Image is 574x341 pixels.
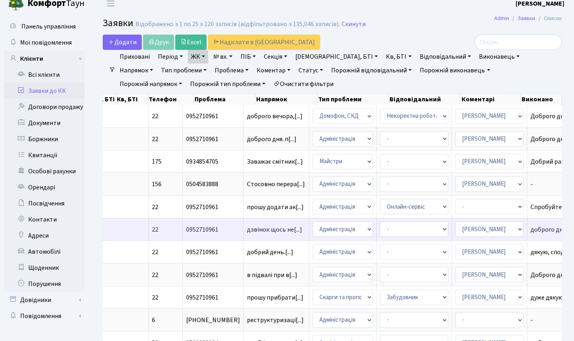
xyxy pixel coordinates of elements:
th: Коментарі [461,94,520,105]
span: Мої повідомлення [20,38,72,47]
th: Напрямок [255,94,318,105]
th: Тип проблеми [317,94,388,105]
a: Кв, БТІ [383,50,414,64]
li: Список [535,14,562,23]
span: 156 [152,180,162,189]
span: 0952710961 [186,294,240,301]
a: Контакти [4,212,85,228]
span: дзвінок щось не[...] [247,225,302,234]
th: Проблема [194,94,255,105]
a: Порожній відповідальний [328,64,415,77]
a: Адреси [4,228,85,244]
span: 0952710961 [186,226,240,233]
a: Порушення [4,276,85,292]
span: Заважає смітник[...] [247,157,303,166]
a: Напрямок [116,64,156,77]
a: Особові рахунки [4,163,85,179]
span: 0952710961 [186,204,240,210]
span: 0952710961 [186,113,240,119]
th: Виконано [521,94,562,105]
span: 0952710961 [186,249,240,255]
span: 22 [152,135,158,144]
span: добрий день.[...] [247,248,293,257]
span: 22 [152,203,158,212]
a: Проблема [211,64,252,77]
a: [DEMOGRAPHIC_DATA], БТІ [292,50,381,64]
a: ПІБ [237,50,259,64]
a: Посвідчення [4,195,85,212]
a: Заявки до КК [4,83,85,99]
a: Відповідальний [417,50,474,64]
a: Статус [295,64,326,77]
span: прошу додати ак[...] [247,203,304,212]
nav: breadcrumb [482,10,574,27]
a: Порожній тип проблеми [187,77,269,91]
span: Заявки [103,16,133,30]
a: Приховані [116,50,153,64]
span: Стосовно перера[...] [247,180,305,189]
a: Щоденник [4,260,85,276]
div: Відображено з 1 по 25 з 120 записів (відфільтровано з 135,046 записів). [135,21,340,28]
span: 0952710961 [186,136,240,142]
a: Виконавець [476,50,523,64]
span: 22 [152,225,158,234]
a: Повідомлення [4,308,85,324]
a: Боржники [4,131,85,147]
a: Excel [175,35,207,50]
span: Панель управління [21,22,76,31]
span: 0504583888 [186,181,240,187]
a: Документи [4,115,85,131]
span: доброго вечора,[...] [247,112,303,121]
a: Додати [103,35,142,50]
a: Тип проблеми [158,64,210,77]
span: 22 [152,271,158,279]
span: 22 [152,112,158,121]
a: Автомобілі [4,244,85,260]
a: Очистити фільтри [270,77,337,91]
a: ЖК [188,50,208,64]
span: 6 [152,316,155,325]
a: Порожній виконавець [417,64,493,77]
span: в підвалі при в[...] [247,271,297,279]
span: 22 [152,293,158,302]
a: Коментар [253,64,294,77]
th: Відповідальний [389,94,461,105]
a: Квитанції [4,147,85,163]
a: Секція [261,50,290,64]
a: Період [155,50,186,64]
span: 0934854705 [186,158,240,165]
a: Admin [494,14,509,23]
a: Порожній напрямок [116,77,185,91]
a: Заявки [518,14,535,23]
span: 22 [152,248,158,257]
th: Кв, БТІ [116,94,148,105]
span: реструктуризаці[...] [247,316,304,325]
a: Договори продажу [4,99,85,115]
a: Скинути [342,21,366,28]
a: Панель управління [4,18,85,35]
a: № вх. [210,50,236,64]
input: Пошук... [475,35,562,50]
span: 175 [152,157,162,166]
span: [PHONE_NUMBER] [186,317,240,323]
span: доброго дня. п[...] [247,135,296,144]
th: Телефон [148,94,194,105]
span: прошу прибрати[...] [247,293,303,302]
span: 0952710961 [186,272,240,278]
a: Мої повідомлення [4,35,85,51]
a: Довідники [4,292,85,308]
a: Клієнти [4,51,85,67]
a: Орендарі [4,179,85,195]
span: Додати [108,38,137,47]
a: Всі клієнти [4,67,85,83]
